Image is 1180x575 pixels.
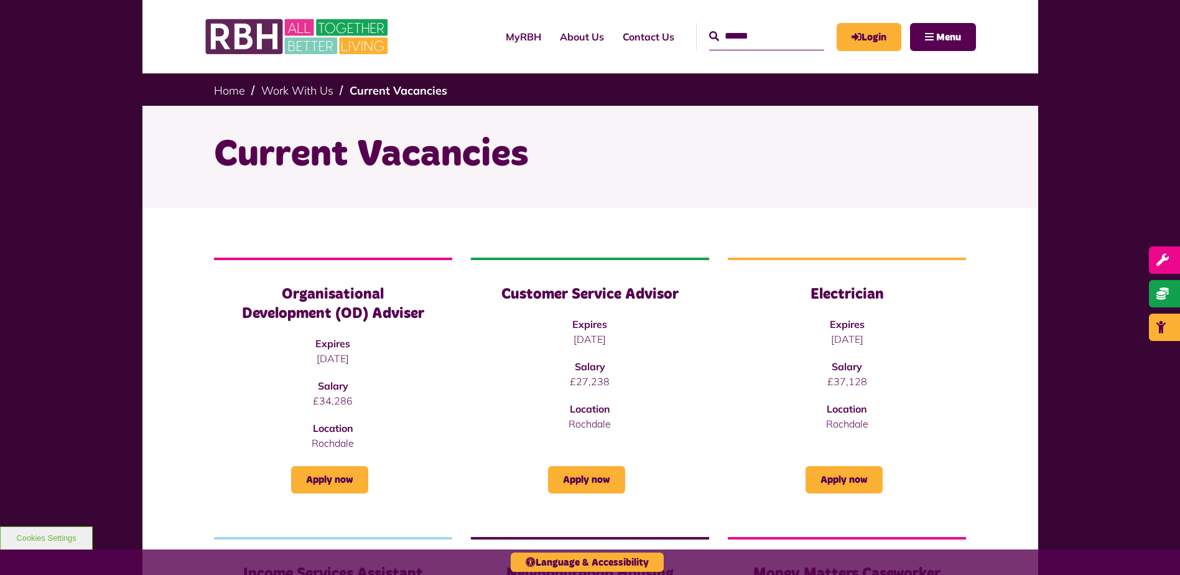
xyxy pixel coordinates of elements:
strong: Expires [572,318,607,330]
h1: Current Vacancies [214,131,967,179]
p: £34,286 [239,393,427,408]
img: RBH [205,12,391,61]
strong: Expires [830,318,865,330]
a: MyRBH [837,23,901,51]
iframe: Netcall Web Assistant for live chat [1124,519,1180,575]
button: Navigation [910,23,976,51]
span: Menu [936,32,961,42]
a: Contact Us [613,20,684,54]
p: Rochdale [496,416,684,431]
strong: Expires [315,337,350,350]
a: Apply now [548,466,625,493]
strong: Salary [832,360,862,373]
h3: Organisational Development (OD) Adviser [239,285,427,324]
strong: Location [570,403,610,415]
a: Current Vacancies [350,83,447,98]
button: Language & Accessibility [511,553,664,572]
a: MyRBH [496,20,551,54]
p: [DATE] [753,332,941,347]
strong: Location [313,422,353,434]
a: Home [214,83,245,98]
p: £27,238 [496,374,684,389]
h3: Electrician [753,285,941,304]
strong: Location [827,403,867,415]
p: £37,128 [753,374,941,389]
a: Work With Us [261,83,333,98]
p: Rochdale [753,416,941,431]
p: Rochdale [239,436,427,451]
a: About Us [551,20,613,54]
a: Apply now [291,466,368,493]
p: [DATE] [496,332,684,347]
strong: Salary [318,380,348,392]
strong: Salary [575,360,605,373]
a: Apply now [806,466,883,493]
p: [DATE] [239,351,427,366]
h3: Customer Service Advisor [496,285,684,304]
